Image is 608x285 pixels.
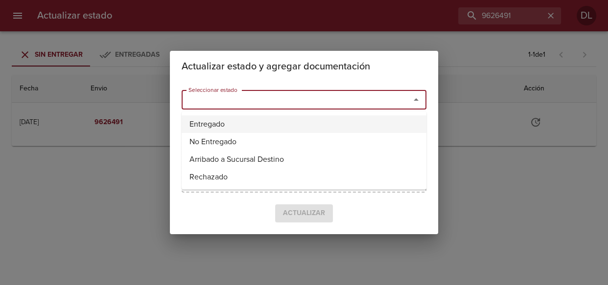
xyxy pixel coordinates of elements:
[182,59,426,74] h2: Actualizar estado y agregar documentación
[409,93,423,107] button: Close
[182,168,426,186] li: Rechazado
[182,151,426,168] li: Arribado a Sucursal Destino
[275,204,333,222] span: Seleccione un estado para confirmar
[182,133,426,151] li: No Entregado
[182,115,426,133] li: Entregado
